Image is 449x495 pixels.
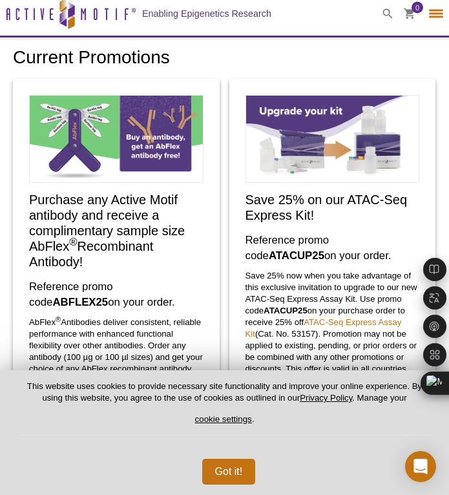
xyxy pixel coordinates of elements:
[202,459,256,485] button: Got it!
[415,2,419,14] span: 0
[245,192,420,223] h2: Save 25% on our ATAC-Seq Express Kit!
[405,451,436,482] div: Open Intercom Messenger
[29,279,204,310] h3: Reference promo code on your order.
[69,236,77,248] sup: ®
[300,393,352,403] a: Privacy Policy
[29,192,204,269] h2: Purchase any Active Motif antibody and receive a complimentary sample size AbFlex Recombinant Ant...
[245,317,402,339] a: ATAC-Seq Express Assay Kit
[56,315,61,322] sup: ®
[142,8,271,19] h2: Enabling Epigenetics Research
[404,8,415,22] a: 0
[21,381,428,436] p: This website uses cookies to provide necessary site functionality and improve your online experie...
[195,414,252,424] button: cookie settings
[245,233,420,264] h3: Reference promo code on your order.
[245,95,420,183] img: Save on ATAC-Seq Express Assay Kit
[29,95,204,183] img: Free Sample Size AbFlex Antibody
[29,317,204,491] p: AbFlex Antibodies deliver consistent, reliable performance with enhanced functional flexibility o...
[13,48,436,70] h1: Current Promotions
[269,249,324,262] strong: ATACUP25
[52,296,108,308] strong: ABFLEX25
[264,306,308,315] strong: ATACUP25
[245,270,420,421] p: Save 25% now when you take advantage of this exclusive invitation to upgrade to our new ATAC-Seq ...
